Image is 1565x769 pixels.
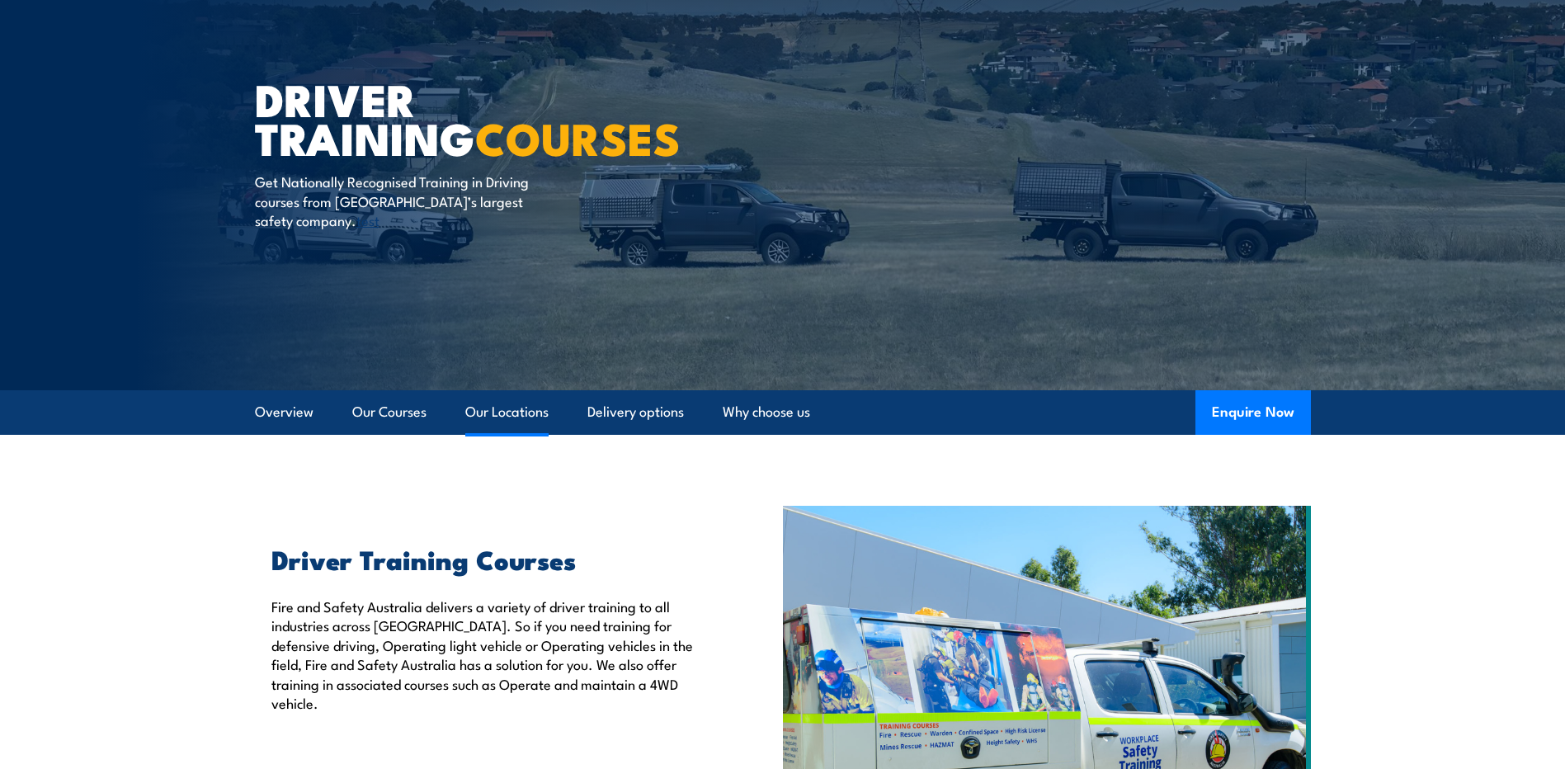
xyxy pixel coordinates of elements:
strong: COURSES [475,102,681,171]
h1: Driver Training [255,79,662,156]
a: Overview [255,390,313,434]
a: Our Courses [352,390,427,434]
p: Get Nationally Recognised Training in Driving courses from [GEOGRAPHIC_DATA]’s largest safety com... [255,172,556,229]
button: Enquire Now [1195,390,1311,435]
p: Fire and Safety Australia delivers a variety of driver training to all industries across [GEOGRAP... [271,597,707,712]
a: test [356,210,379,229]
h2: Driver Training Courses [271,547,707,570]
a: Why choose us [723,390,810,434]
a: Delivery options [587,390,684,434]
a: Our Locations [465,390,549,434]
